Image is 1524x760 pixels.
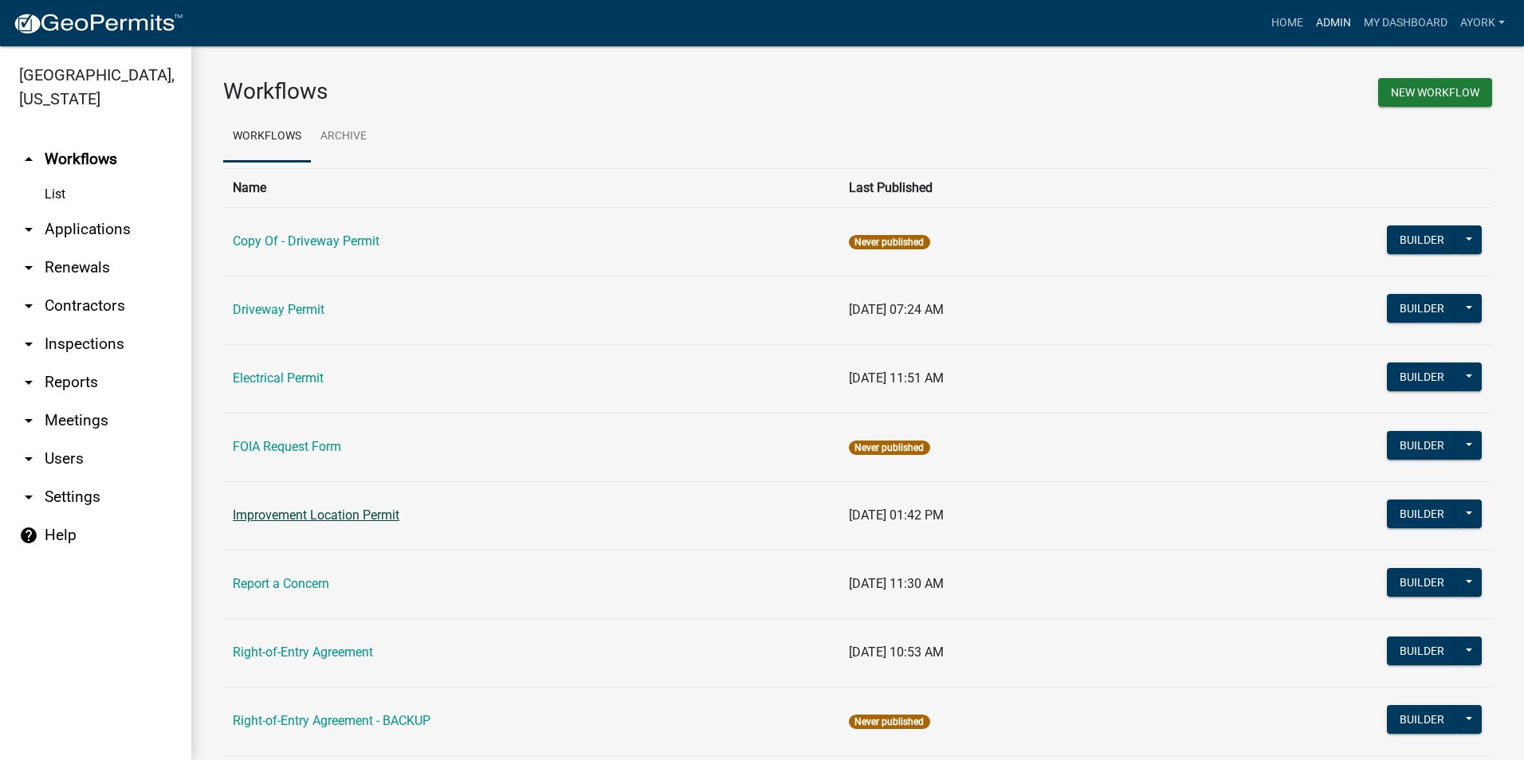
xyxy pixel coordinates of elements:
[1387,568,1457,597] button: Builder
[849,715,929,729] span: Never published
[311,112,376,163] a: Archive
[223,78,846,105] h3: Workflows
[849,235,929,249] span: Never published
[233,713,430,728] a: Right-of-Entry Agreement - BACKUP
[1387,225,1457,254] button: Builder
[849,576,944,591] span: [DATE] 11:30 AM
[1357,8,1454,38] a: My Dashboard
[19,220,38,239] i: arrow_drop_down
[19,449,38,468] i: arrow_drop_down
[19,258,38,277] i: arrow_drop_down
[1387,294,1457,323] button: Builder
[1310,8,1357,38] a: Admin
[19,335,38,354] i: arrow_drop_down
[1387,362,1457,391] button: Builder
[849,644,944,660] span: [DATE] 10:53 AM
[849,441,929,455] span: Never published
[233,507,399,523] a: Improvement Location Permit
[233,233,379,249] a: Copy Of - Driveway Permit
[1387,499,1457,528] button: Builder
[233,370,324,386] a: Electrical Permit
[19,526,38,545] i: help
[223,168,839,207] th: Name
[1265,8,1310,38] a: Home
[1387,431,1457,460] button: Builder
[233,439,341,454] a: FOIA Request Form
[839,168,1164,207] th: Last Published
[19,150,38,169] i: arrow_drop_up
[1387,637,1457,665] button: Builder
[849,370,944,386] span: [DATE] 11:51 AM
[233,644,373,660] a: Right-of-Entry Agreement
[1454,8,1511,38] a: ayork
[19,373,38,392] i: arrow_drop_down
[19,411,38,430] i: arrow_drop_down
[19,296,38,315] i: arrow_drop_down
[1387,705,1457,734] button: Builder
[233,576,329,591] a: Report a Concern
[233,302,324,317] a: Driveway Permit
[1378,78,1492,107] button: New Workflow
[849,507,944,523] span: [DATE] 01:42 PM
[19,488,38,507] i: arrow_drop_down
[849,302,944,317] span: [DATE] 07:24 AM
[223,112,311,163] a: Workflows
